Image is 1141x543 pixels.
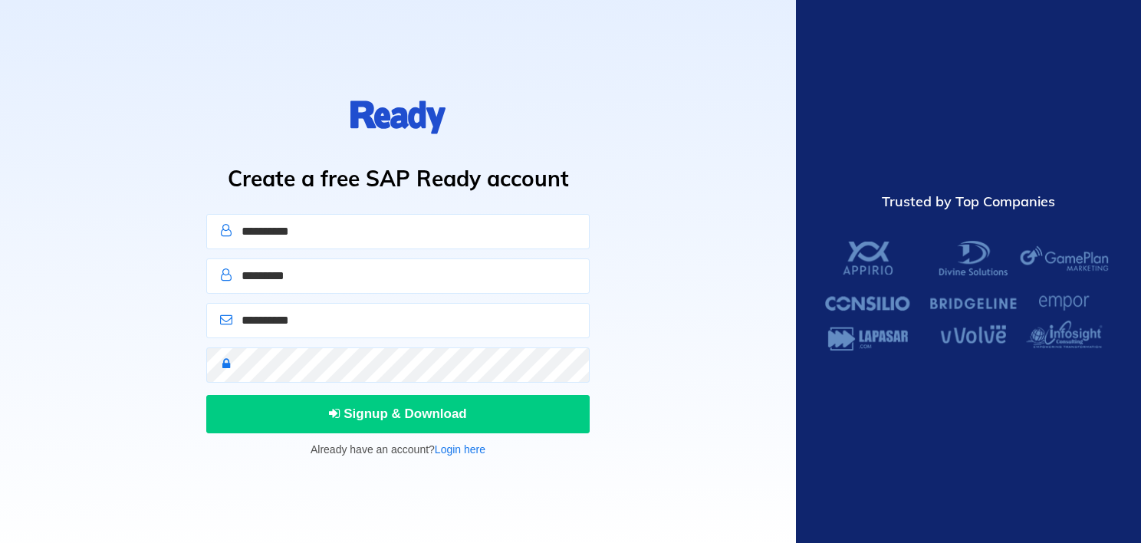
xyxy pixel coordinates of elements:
[823,239,1114,351] img: SAP Ready Customers
[206,441,590,458] p: Already have an account?
[329,406,467,421] span: Signup & Download
[823,192,1114,212] div: Trusted by Top Companies
[350,97,446,138] img: logo
[435,443,485,456] a: Login here
[206,395,590,433] button: Signup & Download
[201,163,595,195] h1: Create a free SAP Ready account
